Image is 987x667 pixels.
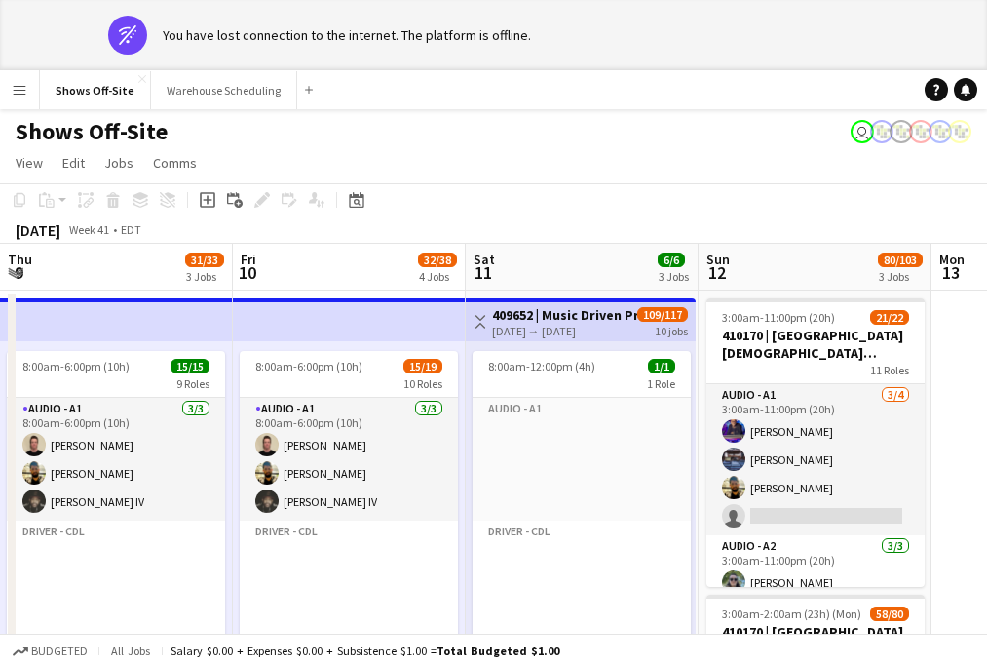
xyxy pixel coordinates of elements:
span: 32/38 [418,253,457,267]
div: Salary $0.00 + Expenses $0.00 + Subsistence $1.00 = [171,644,559,658]
app-user-avatar: Labor Coordinator [948,120,971,143]
span: 15/15 [171,359,209,373]
h3: 410170 | [GEOGRAPHIC_DATA][DEMOGRAPHIC_DATA] ACCESS 2025 [706,623,925,658]
span: All jobs [107,644,154,658]
span: 8:00am-6:00pm (10h) [255,359,362,373]
div: 3 Jobs [659,269,689,284]
div: 4 Jobs [419,269,456,284]
app-job-card: 3:00am-11:00pm (20h)21/22410170 | [GEOGRAPHIC_DATA][DEMOGRAPHIC_DATA] ACCESS 202511 RolesAudio - ... [706,298,925,587]
span: 9 Roles [176,376,209,391]
div: EDT [121,222,141,237]
span: 11 [471,261,495,284]
span: 10 Roles [403,376,442,391]
app-user-avatar: Labor Coordinator [890,120,913,143]
span: 9 [5,261,32,284]
app-card-role: Audio - A13/43:00am-11:00pm (20h)[PERSON_NAME][PERSON_NAME][PERSON_NAME] [706,384,925,535]
app-job-card: 8:00am-12:00pm (4h)1/11 RoleAudio - A1Driver - CDL [473,351,691,640]
div: 10 jobs [655,322,688,338]
span: 10 [238,261,256,284]
span: Sat [474,251,495,268]
div: 3 Jobs [879,269,922,284]
span: Edit [62,154,85,172]
a: Edit [55,150,93,176]
a: Jobs [96,150,141,176]
span: 80/103 [878,253,923,267]
span: 1 Role [647,376,675,391]
span: 13 [936,261,965,284]
span: 6/6 [658,253,685,267]
span: 58/80 [870,607,909,621]
app-job-card: 8:00am-6:00pm (10h)15/159 RolesAudio - A13/38:00am-6:00pm (10h)[PERSON_NAME][PERSON_NAME][PERSON_... [7,351,225,640]
span: Thu [8,251,32,268]
a: View [8,150,51,176]
span: 21/22 [870,310,909,325]
span: Sun [706,251,730,268]
div: 3 Jobs [186,269,223,284]
div: [DATE] [16,220,60,240]
app-job-card: 8:00am-6:00pm (10h)15/1910 RolesAudio - A13/38:00am-6:00pm (10h)[PERSON_NAME][PERSON_NAME][PERSON... [240,351,458,640]
span: 8:00am-6:00pm (10h) [22,359,130,373]
app-card-role: Audio - A13/38:00am-6:00pm (10h)[PERSON_NAME][PERSON_NAME][PERSON_NAME] IV [240,398,458,521]
app-user-avatar: Toryn Tamborello [851,120,874,143]
button: Shows Off-Site [40,71,151,109]
div: You have lost connection to the internet. The platform is offline. [163,26,531,44]
span: 8:00am-12:00pm (4h) [488,359,595,373]
app-card-role-placeholder: Audio - A1 [473,398,691,521]
div: [DATE] → [DATE] [492,324,637,338]
span: Total Budgeted $1.00 [437,644,559,658]
h3: 410170 | [GEOGRAPHIC_DATA][DEMOGRAPHIC_DATA] ACCESS 2025 [706,327,925,362]
span: 12 [703,261,730,284]
span: Fri [241,251,256,268]
app-card-role: Audio - A23/33:00am-11:00pm (20h)[PERSON_NAME] [706,535,925,658]
span: Jobs [104,154,133,172]
button: Budgeted [10,641,91,662]
app-user-avatar: Labor Coordinator [909,120,932,143]
h1: Shows Off-Site [16,117,168,146]
span: Mon [939,251,965,268]
span: Week 41 [64,222,113,237]
span: View [16,154,43,172]
span: 3:00am-2:00am (23h) (Mon) [722,607,861,621]
span: 109/117 [637,307,688,322]
a: Comms [145,150,205,176]
span: Comms [153,154,197,172]
span: 1/1 [648,359,675,373]
span: 31/33 [185,253,224,267]
span: 15/19 [403,359,442,373]
span: 11 Roles [870,363,909,377]
app-user-avatar: Labor Coordinator [870,120,893,143]
span: 3:00am-11:00pm (20h) [722,310,835,325]
app-card-role: Audio - A13/38:00am-6:00pm (10h)[PERSON_NAME][PERSON_NAME][PERSON_NAME] IV [7,398,225,521]
h3: 409652 | Music Driven Productions ANCC 2025 Atl [492,306,637,324]
app-user-avatar: Labor Coordinator [929,120,952,143]
button: Warehouse Scheduling [151,71,297,109]
span: Budgeted [31,645,88,658]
